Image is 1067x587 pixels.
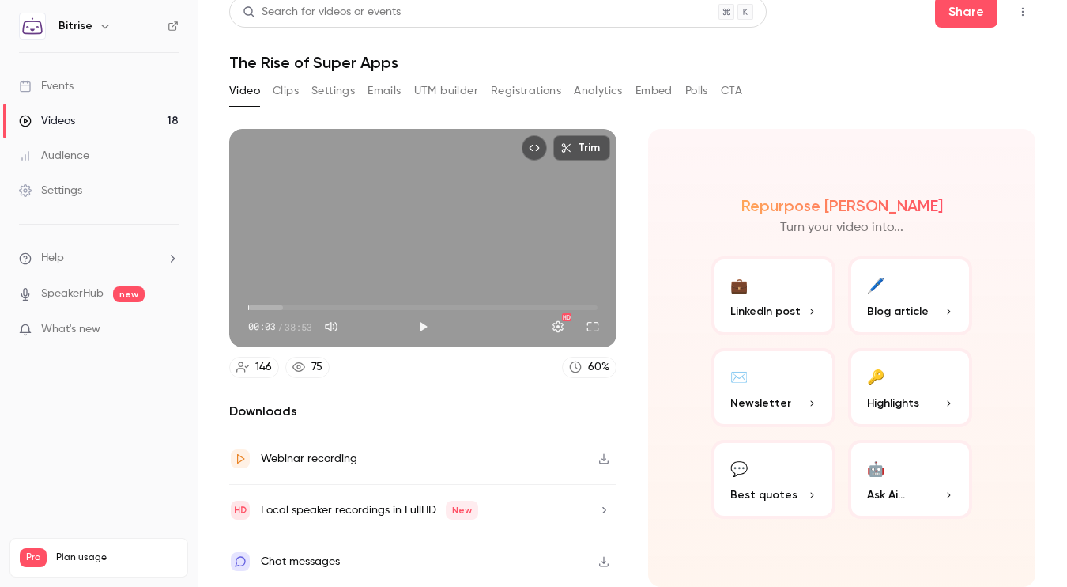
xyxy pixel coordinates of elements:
[41,250,64,267] span: Help
[248,320,276,334] span: 00:03
[562,357,616,378] a: 60%
[721,78,742,104] button: CTA
[243,4,401,21] div: Search for videos or events
[685,78,708,104] button: Polls
[588,359,609,376] div: 60 %
[368,78,401,104] button: Emails
[255,359,272,376] div: 146
[867,487,905,503] span: Ask Ai...
[730,272,748,297] div: 💼
[635,78,673,104] button: Embed
[273,78,299,104] button: Clips
[542,311,574,343] button: Settings
[730,303,801,320] span: LinkedIn post
[261,552,340,571] div: Chat messages
[285,320,312,334] span: 38:53
[730,395,791,411] span: Newsletter
[261,449,357,468] div: Webinar recording
[867,303,929,320] span: Blog article
[730,456,748,480] div: 💬
[741,196,943,215] h2: Repurpose [PERSON_NAME]
[848,348,972,427] button: 🔑Highlights
[41,286,104,302] a: SpeakerHub
[20,548,47,567] span: Pro
[19,78,74,94] div: Events
[711,256,835,335] button: 💼LinkedIn post
[58,18,92,34] h6: Bitrise
[20,13,45,39] img: Bitrise
[56,551,178,564] span: Plan usage
[248,320,312,334] div: 00:03
[577,311,609,343] button: Full screen
[522,135,547,161] button: Embed video
[730,487,797,503] span: Best quotes
[553,135,610,161] button: Trim
[848,440,972,519] button: 🤖Ask Ai...
[491,78,561,104] button: Registrations
[285,357,330,378] a: 75
[414,78,478,104] button: UTM builder
[311,359,322,376] div: 75
[711,440,835,519] button: 💬Best quotes
[229,53,1035,72] h1: The Rise of Super Apps
[311,78,355,104] button: Settings
[229,357,279,378] a: 146
[574,78,623,104] button: Analytics
[407,311,439,343] button: Play
[446,501,478,520] span: New
[867,456,884,480] div: 🤖
[867,272,884,297] div: 🖊️
[780,218,903,237] p: Turn your video into...
[711,348,835,427] button: ✉️Newsletter
[229,78,260,104] button: Video
[315,311,347,343] button: Mute
[113,286,145,302] span: new
[229,402,616,421] h2: Downloads
[867,395,919,411] span: Highlights
[19,113,75,129] div: Videos
[867,364,884,388] div: 🔑
[19,183,82,199] div: Settings
[277,320,283,334] span: /
[19,148,89,164] div: Audience
[848,256,972,335] button: 🖊️Blog article
[562,313,571,321] div: HD
[730,364,748,388] div: ✉️
[261,501,478,520] div: Local speaker recordings in FullHD
[41,321,100,338] span: What's new
[19,250,179,267] li: help-dropdown-opener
